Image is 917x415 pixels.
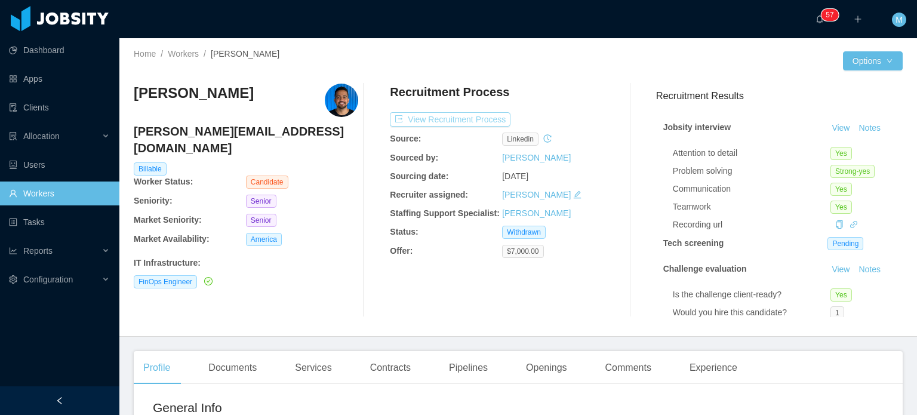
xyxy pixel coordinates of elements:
span: Senior [246,214,276,227]
b: Market Seniority: [134,215,202,225]
span: Yes [830,183,852,196]
b: Source: [390,134,421,143]
strong: Jobsity interview [663,122,731,132]
span: / [161,49,163,59]
a: View [827,123,854,133]
span: Pending [827,237,863,250]
div: Recording url [673,219,830,231]
div: Services [285,351,341,385]
div: Contracts [361,351,420,385]
div: Documents [199,351,266,385]
b: Sourced by: [390,153,438,162]
span: 1 [830,306,844,319]
strong: Challenge evaluation [663,264,747,273]
button: Notes [854,263,885,277]
i: icon: bell [816,15,824,23]
i: icon: history [543,134,552,143]
b: Sourcing date: [390,171,448,181]
button: Optionsicon: down [843,51,903,70]
a: [PERSON_NAME] [502,190,571,199]
h4: Recruitment Process [390,84,509,100]
b: Seniority: [134,196,173,205]
a: icon: exportView Recruitment Process [390,115,510,124]
strong: Tech screening [663,238,724,248]
div: Attention to detail [673,147,830,159]
span: Yes [830,201,852,214]
a: View [827,265,854,274]
span: Yes [830,288,852,302]
span: Withdrawn [502,226,546,239]
span: Allocation [23,131,60,141]
i: icon: line-chart [9,247,17,255]
div: Pipelines [439,351,497,385]
b: Market Availability: [134,234,210,244]
span: America [246,233,282,246]
span: Senior [246,195,276,208]
span: Configuration [23,275,73,284]
span: [DATE] [502,171,528,181]
div: Openings [516,351,577,385]
div: Comments [596,351,661,385]
a: icon: profileTasks [9,210,110,234]
i: icon: edit [573,190,581,199]
div: Experience [680,351,747,385]
a: icon: appstoreApps [9,67,110,91]
div: Teamwork [673,201,830,213]
a: [PERSON_NAME] [502,153,571,162]
span: Billable [134,162,167,176]
a: icon: auditClients [9,96,110,119]
b: Recruiter assigned: [390,190,468,199]
i: icon: plus [854,15,862,23]
p: 5 [826,9,830,21]
span: [PERSON_NAME] [211,49,279,59]
a: icon: robotUsers [9,153,110,177]
a: Home [134,49,156,59]
span: Strong-yes [830,165,875,178]
a: icon: check-circle [202,276,213,286]
b: Status: [390,227,418,236]
span: Candidate [246,176,288,189]
img: 2f5f73e4-9a22-47ff-ab38-5eb70903f8c0_6849b0177d074-400w.png [325,84,358,117]
b: Worker Status: [134,177,193,186]
span: Reports [23,246,53,256]
span: linkedin [502,133,538,146]
span: FinOps Engineer [134,275,197,288]
a: icon: link [850,220,858,229]
div: Profile [134,351,180,385]
h3: Recruitment Results [656,88,903,103]
div: Problem solving [673,165,830,177]
i: icon: solution [9,132,17,140]
h3: [PERSON_NAME] [134,84,254,103]
a: icon: pie-chartDashboard [9,38,110,62]
div: Communication [673,183,830,195]
div: Is the challenge client-ready? [673,288,830,301]
i: icon: check-circle [204,277,213,285]
a: Workers [168,49,199,59]
sup: 57 [821,9,838,21]
i: icon: setting [9,275,17,284]
i: icon: copy [835,220,844,229]
button: Notes [854,121,885,136]
div: Would you hire this candidate? [673,306,830,319]
p: 7 [830,9,834,21]
button: icon: exportView Recruitment Process [390,112,510,127]
span: Yes [830,147,852,160]
a: [PERSON_NAME] [502,208,571,218]
span: / [204,49,206,59]
b: Staffing Support Specialist: [390,208,500,218]
a: icon: userWorkers [9,182,110,205]
h4: [PERSON_NAME][EMAIL_ADDRESS][DOMAIN_NAME] [134,123,358,156]
span: M [896,13,903,27]
b: Offer: [390,246,413,256]
div: Copy [835,219,844,231]
b: IT Infrastructure : [134,258,201,268]
span: $7,000.00 [502,245,543,258]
